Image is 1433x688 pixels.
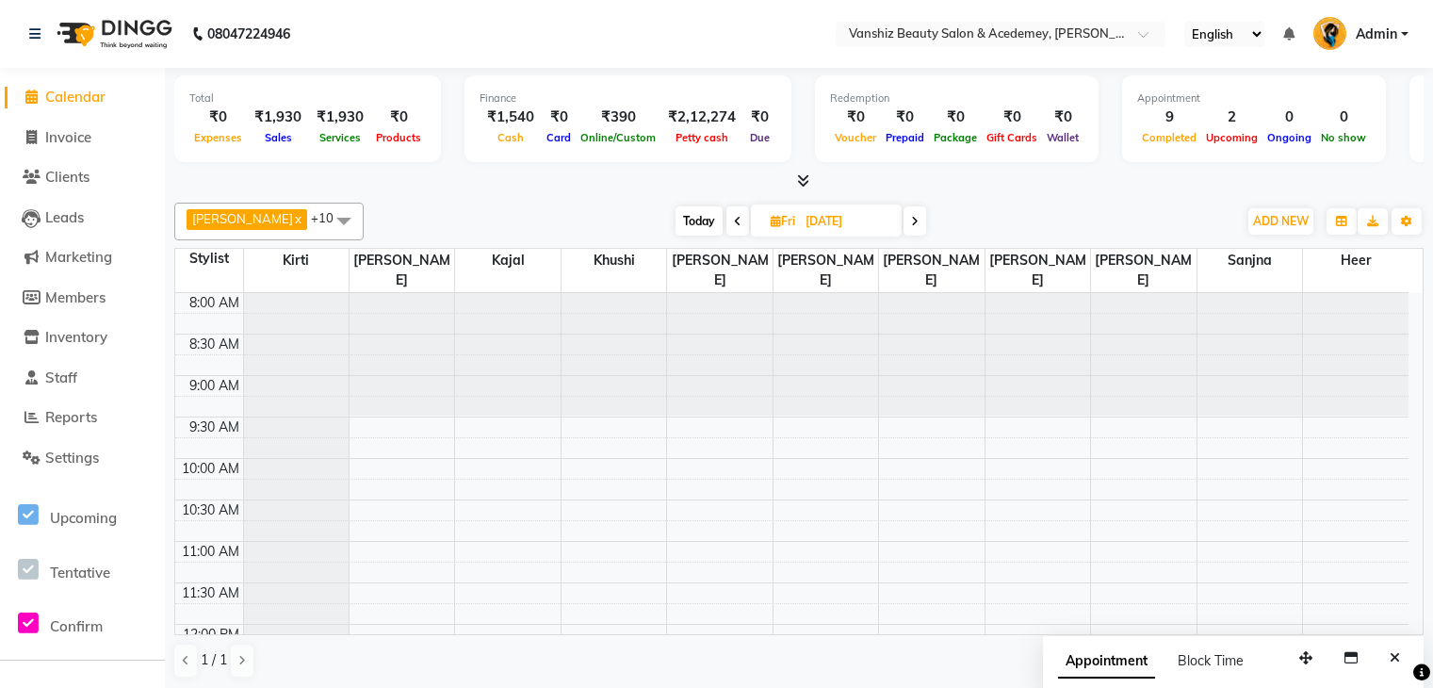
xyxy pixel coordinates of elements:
div: ₹390 [576,106,660,128]
span: Ongoing [1262,131,1316,144]
input: 2025-09-05 [800,207,894,236]
div: 12:00 PM [179,625,243,645]
a: Inventory [5,327,160,349]
span: Leads [45,208,84,226]
div: 11:00 AM [178,542,243,562]
a: Settings [5,448,160,469]
span: [PERSON_NAME] [879,249,984,292]
span: Products [371,131,426,144]
img: logo [48,8,177,60]
div: ₹2,12,274 [660,106,743,128]
div: 8:30 AM [186,335,243,354]
a: Staff [5,368,160,389]
div: ₹0 [1042,106,1083,128]
span: Expenses [189,131,247,144]
span: Staff [45,369,77,386]
a: Invoice [5,127,160,149]
div: 11:30 AM [178,583,243,603]
span: Prepaid [881,131,929,144]
span: Due [745,131,774,144]
span: ADD NEW [1253,214,1309,228]
span: 1 / 1 [201,650,227,670]
span: Tentative [50,564,110,582]
span: No show [1316,131,1371,144]
div: 0 [1316,106,1371,128]
span: Reports [45,408,97,426]
span: Today [676,206,723,236]
span: Invoice [45,128,91,146]
span: Upcoming [1201,131,1262,144]
div: 10:00 AM [178,459,243,479]
div: Appointment [1137,90,1371,106]
span: Petty cash [671,131,733,144]
a: Members [5,287,160,309]
span: Clients [45,168,90,186]
div: 2 [1201,106,1262,128]
span: Admin [1356,25,1397,44]
div: ₹0 [542,106,576,128]
b: 08047224946 [207,8,290,60]
span: [PERSON_NAME] [192,211,293,226]
div: Finance [480,90,776,106]
span: Inventory [45,328,107,346]
span: Gift Cards [982,131,1042,144]
a: x [293,211,301,226]
div: ₹1,930 [247,106,309,128]
span: Sales [260,131,297,144]
span: [PERSON_NAME] [985,249,1090,292]
div: Total [189,90,426,106]
span: Online/Custom [576,131,660,144]
div: ₹0 [371,106,426,128]
span: Upcoming [50,509,117,527]
div: 0 [1262,106,1316,128]
span: Cash [493,131,529,144]
a: Clients [5,167,160,188]
div: ₹1,540 [480,106,542,128]
span: +10 [311,210,348,225]
div: ₹1,930 [309,106,371,128]
span: Completed [1137,131,1201,144]
span: [PERSON_NAME] [1091,249,1196,292]
a: Calendar [5,87,160,108]
span: [PERSON_NAME] [773,249,878,292]
div: ₹0 [881,106,929,128]
div: ₹0 [743,106,776,128]
span: [PERSON_NAME] [350,249,454,292]
div: 10:30 AM [178,500,243,520]
span: Settings [45,449,99,467]
a: Reports [5,407,160,429]
span: Fri [766,214,800,228]
span: Appointment [1058,645,1155,679]
div: ₹0 [982,106,1042,128]
span: [PERSON_NAME] [667,249,772,292]
span: Marketing [45,248,112,266]
span: Calendar [45,88,106,106]
span: Block Time [1178,652,1244,669]
div: ₹0 [189,106,247,128]
span: Heer [1303,249,1409,272]
img: Admin [1313,17,1346,50]
span: Card [542,131,576,144]
div: 9:00 AM [186,376,243,396]
span: kirti [244,249,349,272]
div: 9 [1137,106,1201,128]
div: ₹0 [929,106,982,128]
span: Package [929,131,982,144]
span: khushi [562,249,666,272]
div: ₹0 [830,106,881,128]
span: Confirm [50,617,103,635]
span: Wallet [1042,131,1083,144]
a: Leads [5,207,160,229]
button: ADD NEW [1248,208,1313,235]
span: sanjna [1197,249,1302,272]
span: Voucher [830,131,881,144]
div: Redemption [830,90,1083,106]
a: Marketing [5,247,160,269]
div: 8:00 AM [186,293,243,313]
button: Close [1381,644,1409,673]
div: 9:30 AM [186,418,243,437]
div: Stylist [175,249,243,269]
span: kajal [455,249,560,272]
span: Services [315,131,366,144]
span: Members [45,288,106,306]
